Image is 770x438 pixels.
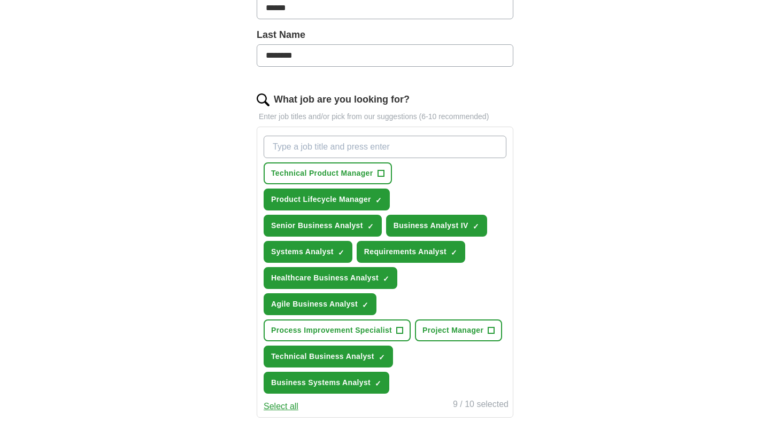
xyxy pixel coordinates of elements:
[264,400,298,413] button: Select all
[379,353,385,362] span: ✓
[264,136,506,158] input: Type a job title and press enter
[264,162,392,184] button: Technical Product Manager
[338,248,344,257] span: ✓
[257,28,513,42] label: Last Name
[357,241,465,263] button: Requirements Analyst✓
[271,194,371,205] span: Product Lifecycle Manager
[274,92,410,107] label: What job are you looking for?
[264,319,411,341] button: Process Improvement Specialist
[271,299,358,310] span: Agile Business Analyst
[264,293,376,315] button: Agile Business Analyst✓
[367,222,374,231] span: ✓
[271,325,392,336] span: Process Improvement Specialist
[386,215,487,237] button: Business Analyst IV✓
[451,248,457,257] span: ✓
[257,93,269,106] img: search.png
[257,111,513,122] p: Enter job titles and/or pick from our suggestions (6-10 recommended)
[394,220,468,231] span: Business Analyst IV
[264,346,393,367] button: Technical Business Analyst✓
[473,222,479,231] span: ✓
[271,246,334,257] span: Systems Analyst
[264,372,389,394] button: Business Systems Analyst✓
[264,215,382,237] button: Senior Business Analyst✓
[271,377,371,388] span: Business Systems Analyst
[271,351,374,362] span: Technical Business Analyst
[375,196,382,205] span: ✓
[264,267,397,289] button: Healthcare Business Analyst✓
[264,241,352,263] button: Systems Analyst✓
[383,275,389,283] span: ✓
[362,301,368,309] span: ✓
[375,379,381,388] span: ✓
[453,398,509,413] div: 9 / 10 selected
[271,272,379,284] span: Healthcare Business Analyst
[271,220,363,231] span: Senior Business Analyst
[364,246,446,257] span: Requirements Analyst
[271,168,373,179] span: Technical Product Manager
[422,325,483,336] span: Project Manager
[264,189,390,210] button: Product Lifecycle Manager✓
[415,319,502,341] button: Project Manager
